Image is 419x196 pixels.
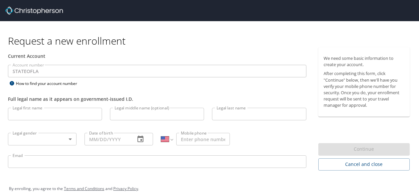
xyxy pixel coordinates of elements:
[176,133,230,145] input: Enter phone number
[5,7,63,15] img: cbt logo
[8,133,77,145] div: ​
[318,158,410,171] button: Cancel and close
[324,55,404,68] p: We need some basic information to create your account.
[324,160,404,169] span: Cancel and close
[8,79,91,88] div: How to find your account number
[8,53,306,59] div: Current Account
[84,133,130,145] input: MM/DD/YYYY
[64,186,104,191] a: Terms and Conditions
[324,70,404,108] p: After completing this form, click "Continue" below, then we'll have you verify your mobile phone ...
[8,34,415,47] h1: Request a new enrollment
[113,186,138,191] a: Privacy Policy
[8,96,306,102] div: Full legal name as it appears on government-issued I.D.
